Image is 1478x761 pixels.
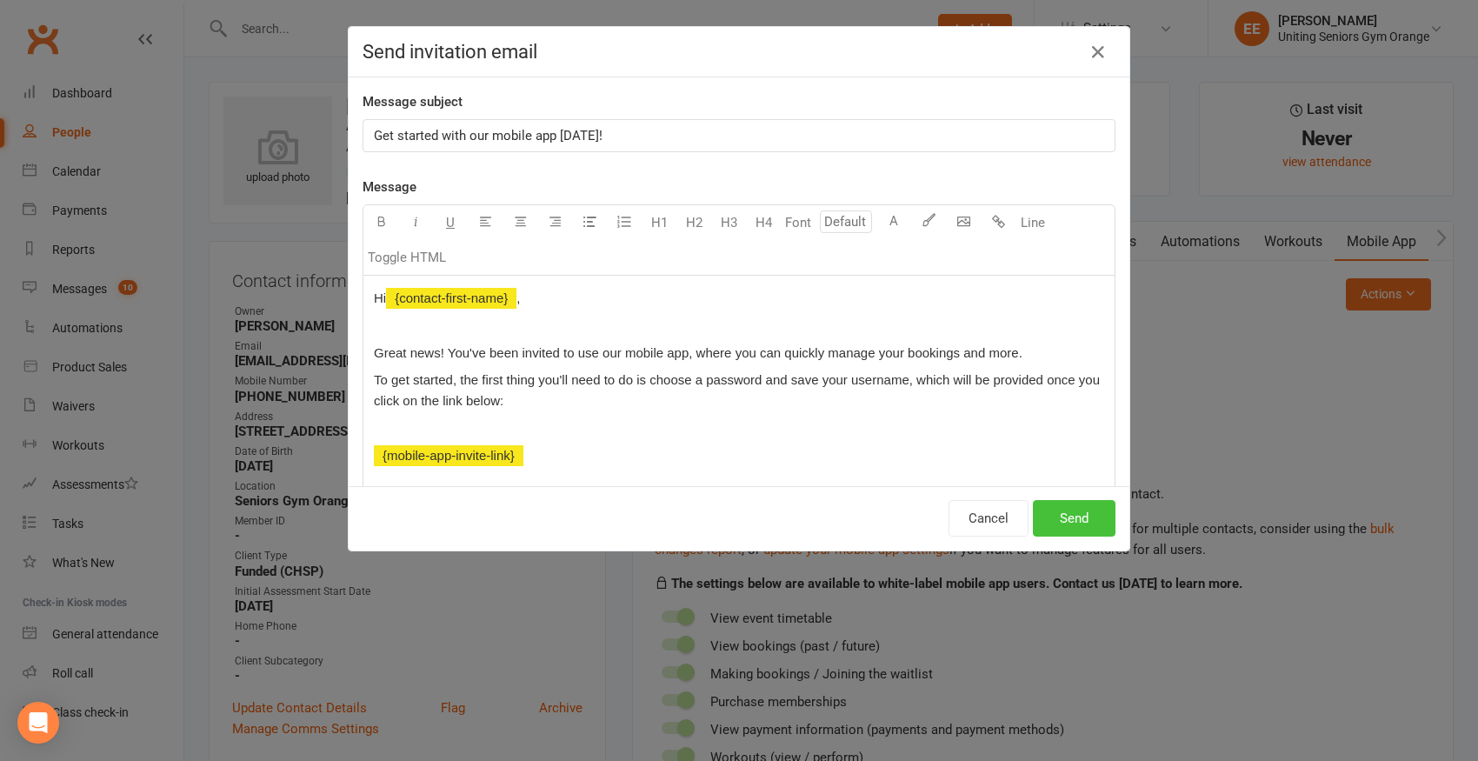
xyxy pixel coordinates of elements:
label: Message subject [363,91,463,112]
button: Cancel [949,500,1029,537]
button: Send [1033,500,1115,537]
button: Close [1084,38,1112,66]
label: Message [363,177,416,197]
button: Line [1015,205,1050,240]
input: Default [820,210,872,233]
span: U [446,215,455,230]
button: H2 [676,205,711,240]
button: H4 [746,205,781,240]
span: Get started with our mobile app [DATE]! [374,128,603,144]
span: , [516,290,520,305]
button: H1 [642,205,676,240]
span: Hi [374,290,386,305]
button: Font [781,205,816,240]
button: A [876,205,911,240]
h4: Send invitation email [363,41,1115,63]
button: Toggle HTML [363,240,450,275]
span: Great news! You've been invited to use our mobile app, where you can quickly manage your bookings... [374,345,1022,360]
button: H3 [711,205,746,240]
div: Open Intercom Messenger [17,702,59,744]
span: To get started, the first thing you'll need to do is choose a password and save your username, wh... [374,372,1103,408]
button: U [433,205,468,240]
